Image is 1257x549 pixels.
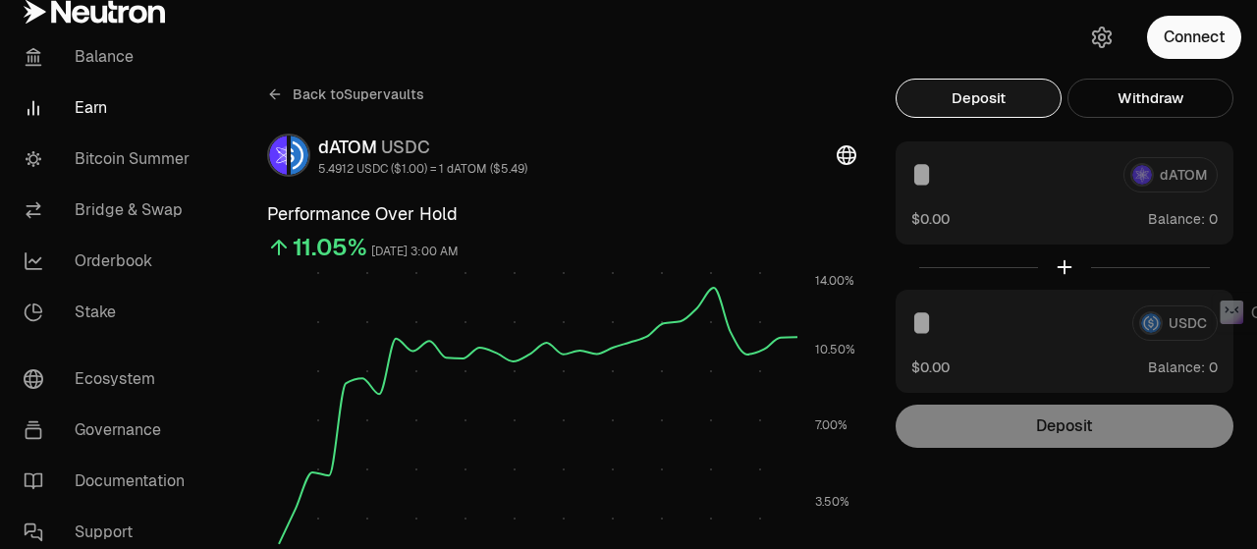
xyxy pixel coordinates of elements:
button: Withdraw [1067,79,1233,118]
a: Documentation [8,456,212,507]
button: Deposit [896,79,1062,118]
span: Back to Supervaults [293,84,424,104]
a: Stake [8,287,212,338]
div: dATOM [318,134,527,161]
span: Balance: [1148,209,1205,229]
span: USDC [381,136,430,158]
a: Back toSupervaults [267,79,424,110]
a: Bitcoin Summer [8,134,212,185]
img: USDC Logo [291,136,308,175]
tspan: 14.00% [815,273,854,289]
div: 11.05% [293,232,367,263]
tspan: 3.50% [815,494,849,510]
a: Balance [8,31,212,82]
a: Governance [8,405,212,456]
a: Orderbook [8,236,212,287]
a: Ecosystem [8,354,212,405]
h3: Performance Over Hold [267,200,856,228]
button: Connect [1147,16,1241,59]
button: $0.00 [911,208,950,229]
div: [DATE] 3:00 AM [371,241,459,263]
a: Earn [8,82,212,134]
tspan: 7.00% [815,417,847,433]
img: dATOM Logo [269,136,287,175]
tspan: 10.50% [815,342,855,357]
a: Bridge & Swap [8,185,212,236]
div: 5.4912 USDC ($1.00) = 1 dATOM ($5.49) [318,161,527,177]
span: Balance: [1148,357,1205,377]
button: $0.00 [911,357,950,377]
